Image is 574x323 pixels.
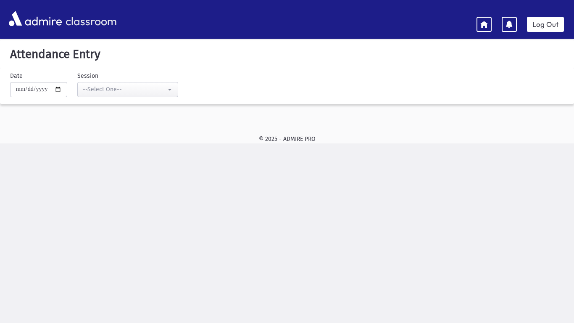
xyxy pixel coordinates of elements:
div: --Select One-- [83,85,166,94]
span: classroom [64,8,117,30]
div: © 2025 - ADMIRE PRO [13,135,561,143]
label: Session [77,71,98,80]
label: Date [10,71,23,80]
h5: Attendance Entry [7,47,567,61]
img: AdmirePro [7,9,64,28]
a: Log Out [527,17,564,32]
button: --Select One-- [77,82,178,97]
